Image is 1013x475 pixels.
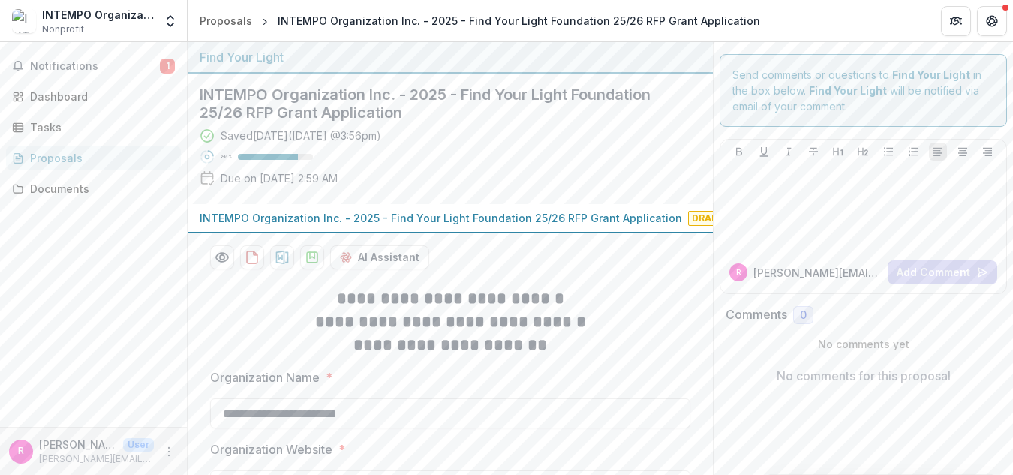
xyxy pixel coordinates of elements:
[755,143,773,161] button: Underline
[888,260,997,284] button: Add Comment
[954,143,972,161] button: Align Center
[160,59,175,74] span: 1
[854,143,872,161] button: Heading 2
[800,309,807,322] span: 0
[270,245,294,269] button: download-proposal
[39,437,117,452] p: [PERSON_NAME][EMAIL_ADDRESS][DOMAIN_NAME]
[726,336,1001,352] p: No comments yet
[777,367,951,385] p: No comments for this proposal
[330,245,429,269] button: AI Assistant
[780,143,798,161] button: Italicize
[809,84,887,97] strong: Find Your Light
[929,143,947,161] button: Align Left
[200,48,701,66] div: Find Your Light
[6,146,181,170] a: Proposals
[753,265,882,281] p: [PERSON_NAME][EMAIL_ADDRESS][DOMAIN_NAME]
[30,60,160,73] span: Notifications
[194,10,766,32] nav: breadcrumb
[977,6,1007,36] button: Get Help
[892,68,970,81] strong: Find Your Light
[726,308,787,322] h2: Comments
[160,443,178,461] button: More
[941,6,971,36] button: Partners
[221,128,381,143] div: Saved [DATE] ( [DATE] @ 3:56pm )
[688,211,727,226] span: Draft
[6,84,181,109] a: Dashboard
[30,150,169,166] div: Proposals
[42,23,84,36] span: Nonprofit
[6,54,181,78] button: Notifications1
[6,176,181,201] a: Documents
[160,6,181,36] button: Open entity switcher
[42,7,154,23] div: INTEMPO Organization Inc.
[6,115,181,140] a: Tasks
[18,446,24,456] div: robbin@intempo.org
[221,152,232,162] p: 80 %
[39,452,154,466] p: [PERSON_NAME][EMAIL_ADDRESS][DOMAIN_NAME]
[30,89,169,104] div: Dashboard
[210,245,234,269] button: Preview b62c40f0-8158-4397-bd5a-3ade19dba6d2-0.pdf
[200,86,677,122] h2: INTEMPO Organization Inc. - 2025 - Find Your Light Foundation 25/26 RFP Grant Application
[221,170,338,186] p: Due on [DATE] 2:59 AM
[278,13,760,29] div: INTEMPO Organization Inc. - 2025 - Find Your Light Foundation 25/26 RFP Grant Application
[720,54,1007,127] div: Send comments or questions to in the box below. will be notified via email of your comment.
[200,210,682,226] p: INTEMPO Organization Inc. - 2025 - Find Your Light Foundation 25/26 RFP Grant Application
[300,245,324,269] button: download-proposal
[829,143,847,161] button: Heading 1
[210,368,320,386] p: Organization Name
[978,143,996,161] button: Align Right
[904,143,922,161] button: Ordered List
[736,269,741,276] div: robbin@intempo.org
[30,119,169,135] div: Tasks
[200,13,252,29] div: Proposals
[240,245,264,269] button: download-proposal
[30,181,169,197] div: Documents
[194,10,258,32] a: Proposals
[730,143,748,161] button: Bold
[12,9,36,33] img: INTEMPO Organization Inc.
[123,438,154,452] p: User
[804,143,822,161] button: Strike
[879,143,897,161] button: Bullet List
[210,440,332,458] p: Organization Website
